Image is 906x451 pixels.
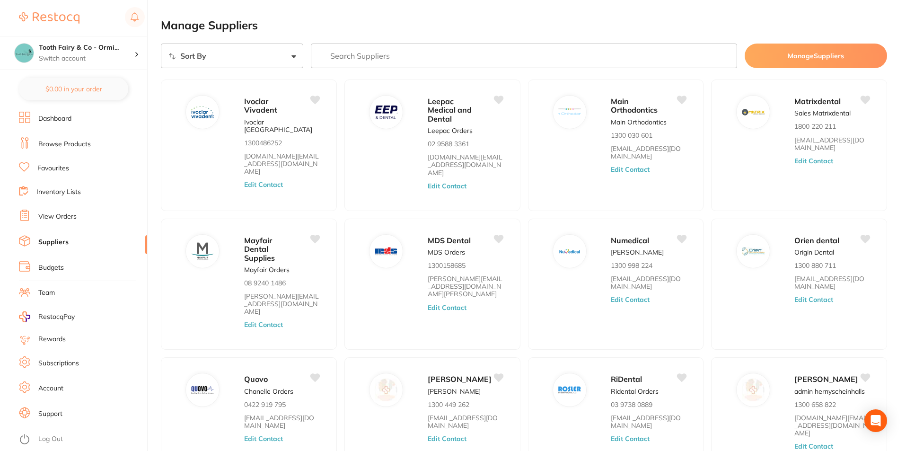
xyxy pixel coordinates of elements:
span: MDS Dental [428,236,471,245]
span: Quovo [244,374,268,384]
p: Mayfair Orders [244,266,290,274]
h4: Tooth Fairy & Co - Ormiston [39,43,134,53]
a: [DOMAIN_NAME][EMAIL_ADDRESS][DOMAIN_NAME] [244,152,319,175]
button: Edit Contact [794,157,833,165]
a: [PERSON_NAME][EMAIL_ADDRESS][DOMAIN_NAME] [244,292,319,315]
a: View Orders [38,212,77,221]
span: RiDental [611,374,642,384]
p: 1300 030 601 [611,132,652,139]
p: Chanelle Orders [244,388,293,395]
img: Quovo [192,379,214,402]
button: ManageSuppliers [745,44,887,68]
p: 1800 220 211 [794,123,836,130]
img: Main Orthodontics [558,101,581,124]
button: Edit Contact [794,296,833,303]
button: Edit Contact [611,296,650,303]
h2: Manage Suppliers [161,19,887,32]
a: Dashboard [38,114,71,124]
span: [PERSON_NAME] [428,374,492,384]
a: RestocqPay [19,311,75,322]
input: Search Suppliers [311,44,738,68]
p: Main Orthodontics [611,118,667,126]
a: [EMAIL_ADDRESS][DOMAIN_NAME] [428,414,503,429]
a: [DOMAIN_NAME][EMAIL_ADDRESS][DOMAIN_NAME] [794,414,870,437]
p: 1300 658 822 [794,401,836,408]
p: Ivoclar [GEOGRAPHIC_DATA] [244,118,319,133]
img: MDS Dental [375,240,397,263]
button: $0.00 in your order [19,78,128,100]
a: Account [38,384,63,393]
a: Subscriptions [38,359,79,368]
a: [DOMAIN_NAME][EMAIL_ADDRESS][DOMAIN_NAME] [428,153,503,176]
p: 08 9240 1486 [244,279,286,287]
img: Orien dental [742,240,765,263]
span: Numedical [611,236,649,245]
a: Log Out [38,434,63,444]
img: Adam Dental [375,379,397,402]
a: [EMAIL_ADDRESS][DOMAIN_NAME] [611,145,686,160]
img: Mayfair Dental Supplies [192,240,214,263]
p: 1300 880 711 [794,262,836,269]
p: [PERSON_NAME] [428,388,481,395]
button: Edit Contact [428,304,466,311]
a: Suppliers [38,238,69,247]
p: Sales Matrixdental [794,109,851,117]
img: Matrixdental [742,101,765,124]
button: Edit Contact [428,435,466,442]
button: Log Out [19,432,144,447]
span: Main Orthodontics [611,97,658,115]
img: RestocqPay [19,311,30,322]
p: [PERSON_NAME] [611,248,664,256]
a: [EMAIL_ADDRESS][DOMAIN_NAME] [794,136,870,151]
a: Support [38,409,62,419]
img: Numedical [558,240,581,263]
a: Favourites [37,164,69,173]
a: [EMAIL_ADDRESS][DOMAIN_NAME] [611,275,686,290]
button: Edit Contact [428,182,466,190]
p: 1300 998 224 [611,262,652,269]
p: 1300486252 [244,139,282,147]
span: Mayfair Dental Supplies [244,236,275,263]
p: Origin Dental [794,248,834,256]
p: 03 9738 0889 [611,401,652,408]
p: admin hernyscheinhalls [794,388,865,395]
p: 1300158685 [428,262,466,269]
p: 0422 919 795 [244,401,286,408]
span: Orien dental [794,236,839,245]
img: Leepac Medical and Dental [375,101,397,124]
a: [EMAIL_ADDRESS][DOMAIN_NAME] [244,414,319,429]
p: 1300 449 262 [428,401,469,408]
p: Switch account [39,54,134,63]
a: [EMAIL_ADDRESS][DOMAIN_NAME] [611,414,686,429]
button: Edit Contact [611,435,650,442]
a: Restocq Logo [19,7,79,29]
a: Browse Products [38,140,91,149]
img: Henry Schein Halas [742,379,765,402]
span: Leepac Medical and Dental [428,97,472,124]
span: RestocqPay [38,312,75,322]
span: Ivoclar Vivadent [244,97,277,115]
img: Restocq Logo [19,12,79,24]
a: Inventory Lists [36,187,81,197]
p: 02 9588 3361 [428,140,469,148]
a: [EMAIL_ADDRESS][DOMAIN_NAME] [794,275,870,290]
p: Leepac Orders [428,127,473,134]
p: MDS Orders [428,248,465,256]
div: Open Intercom Messenger [864,409,887,432]
a: Rewards [38,335,66,344]
span: Matrixdental [794,97,841,106]
span: [PERSON_NAME] [794,374,858,384]
img: Ivoclar Vivadent [192,101,214,124]
button: Edit Contact [244,435,283,442]
a: Budgets [38,263,64,273]
p: Ridental Orders [611,388,659,395]
button: Edit Contact [244,181,283,188]
a: Team [38,288,55,298]
button: Edit Contact [611,166,650,173]
a: [PERSON_NAME][EMAIL_ADDRESS][DOMAIN_NAME][PERSON_NAME] [428,275,503,298]
img: RiDental [558,379,581,402]
button: Edit Contact [794,442,833,450]
img: Tooth Fairy & Co - Ormiston [15,44,34,62]
button: Edit Contact [244,321,283,328]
